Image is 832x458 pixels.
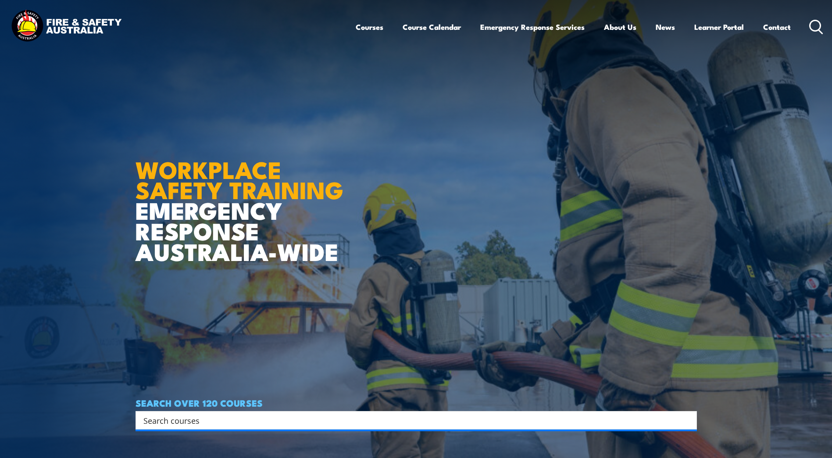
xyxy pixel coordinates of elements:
[356,15,383,39] a: Courses
[763,15,791,39] a: Contact
[694,15,744,39] a: Learner Portal
[403,15,461,39] a: Course Calendar
[143,414,678,427] input: Search input
[656,15,675,39] a: News
[136,137,350,261] h1: EMERGENCY RESPONSE AUSTRALIA-WIDE
[145,414,679,426] form: Search form
[682,414,694,426] button: Search magnifier button
[480,15,585,39] a: Emergency Response Services
[604,15,636,39] a: About Us
[136,150,343,208] strong: WORKPLACE SAFETY TRAINING
[136,398,697,408] h4: SEARCH OVER 120 COURSES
